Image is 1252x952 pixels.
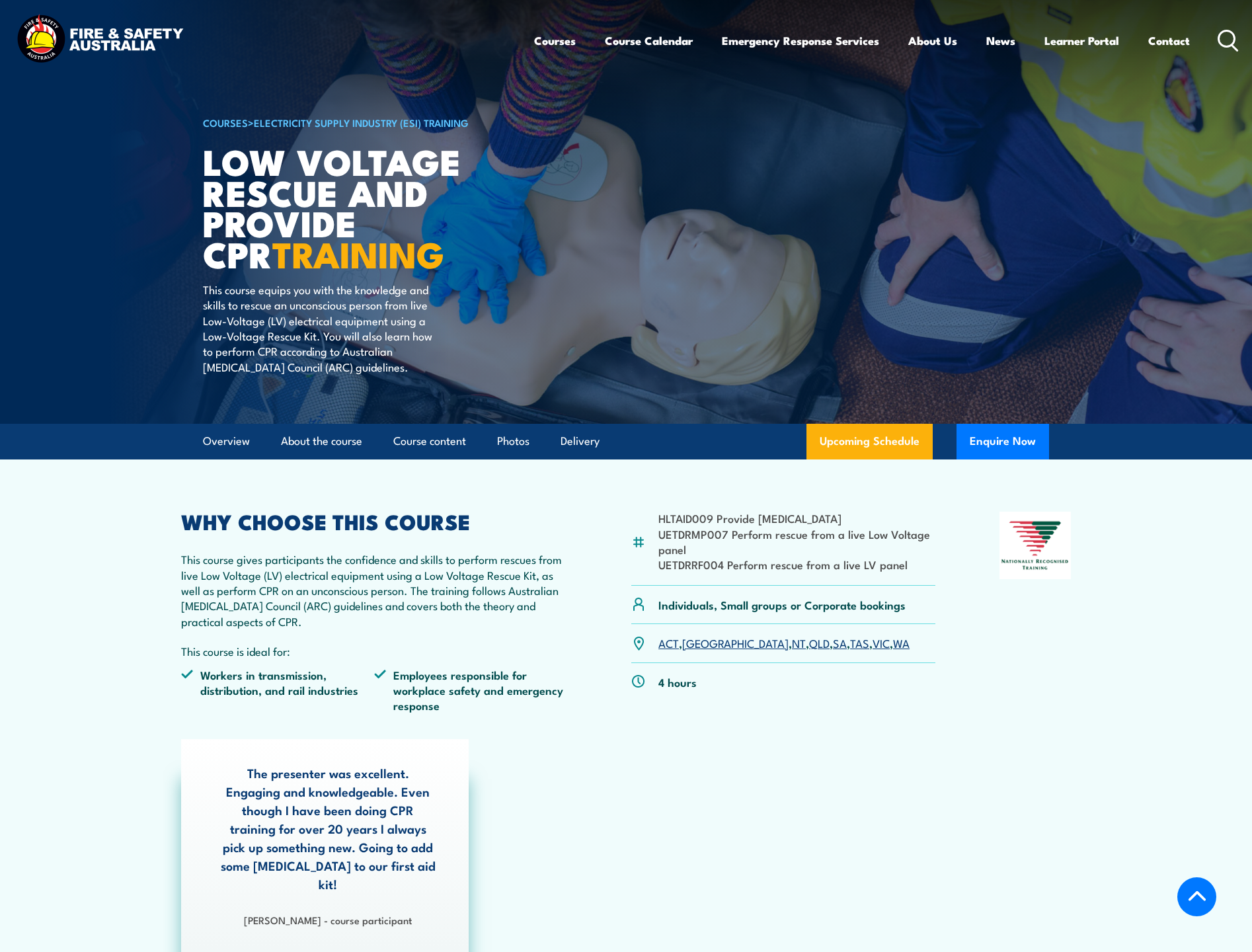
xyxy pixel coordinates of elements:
a: Delivery [561,424,600,459]
a: Course content [393,424,466,459]
a: Emergency Response Services [722,23,879,58]
a: Courses [534,23,576,58]
p: This course is ideal for: [181,643,567,658]
a: Course Calendar [605,23,693,58]
a: News [986,23,1015,58]
li: UETDRMP007 Perform rescue from a live Low Voltage panel [658,526,935,557]
a: TAS [850,635,869,651]
a: NT [792,635,806,651]
h6: > [203,114,529,130]
a: ACT [658,635,679,651]
a: VIC [873,635,890,651]
h2: WHY CHOOSE THIS COURSE [181,512,567,530]
p: This course equips you with the knowledge and skills to rescue an unconscious person from live Lo... [203,282,444,374]
a: Electricity Supply Industry (ESI) Training [254,115,469,130]
p: , , , , , , , [658,635,910,651]
a: Contact [1148,23,1190,58]
a: Learner Portal [1044,23,1119,58]
img: Nationally Recognised Training logo. [999,512,1071,579]
li: HLTAID009 Provide [MEDICAL_DATA] [658,510,935,526]
li: Workers in transmission, distribution, and rail industries [181,667,374,713]
li: UETDRRF004 Perform rescue from a live LV panel [658,557,935,572]
a: COURSES [203,115,248,130]
p: The presenter was excellent. Engaging and knowledgeable. Even though I have been doing CPR traini... [220,764,436,893]
button: Enquire Now [957,424,1049,459]
li: Employees responsible for workplace safety and emergency response [374,667,567,713]
a: QLD [809,635,830,651]
a: [GEOGRAPHIC_DATA] [682,635,789,651]
a: About the course [281,424,362,459]
a: WA [893,635,910,651]
strong: [PERSON_NAME] - course participant [244,912,412,927]
h1: Low Voltage Rescue and Provide CPR [203,145,529,269]
p: Individuals, Small groups or Corporate bookings [658,597,906,612]
a: Photos [497,424,529,459]
p: 4 hours [658,674,697,690]
a: Upcoming Schedule [806,424,933,459]
a: Overview [203,424,250,459]
strong: TRAINING [272,225,444,280]
p: This course gives participants the confidence and skills to perform rescues from live Low Voltage... [181,551,567,629]
a: SA [833,635,847,651]
a: About Us [908,23,957,58]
